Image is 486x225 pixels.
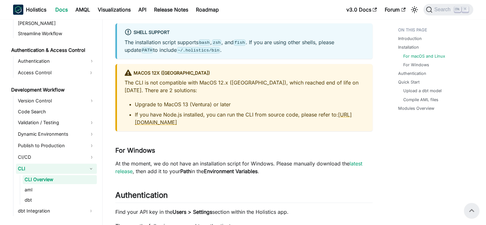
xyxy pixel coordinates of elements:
a: dbt Integration [16,206,85,216]
a: Docs [51,4,72,15]
a: CLI Overview [23,175,97,184]
span: Search [432,7,454,12]
a: HolisticsHolistics [13,4,46,15]
a: Access Control [16,68,85,78]
a: Compile AML files [403,97,438,103]
code: zsh [212,39,221,46]
a: Authentication & Access Control [9,46,97,55]
kbd: K [462,6,468,12]
code: PATH [141,47,153,53]
a: Authentication [16,56,97,66]
a: Validation / Testing [16,117,97,128]
a: [PERSON_NAME] [16,19,97,28]
a: aml [23,185,97,194]
button: Collapse sidebar category 'CLI' [85,164,97,174]
a: Release Notes [150,4,192,15]
a: Code Search [16,107,97,116]
div: MacOS 12x ([GEOGRAPHIC_DATA]) [125,69,365,77]
button: Search (Ctrl+K) [423,4,473,15]
li: Upgrade to MacOS 13 (Ventura) or later [135,100,365,108]
a: Version Control [16,96,97,106]
a: v3.0 Docs [343,4,381,15]
a: Roadmap [192,4,223,15]
button: Expand sidebar category 'dbt Integration' [85,206,97,216]
a: dbt [23,196,97,205]
a: Dynamic Environments [16,129,97,139]
p: The CLI is not compatible with MacOS 12.x ([GEOGRAPHIC_DATA]), which reached end of life on [DATE... [125,79,365,94]
li: If you have Node.js installed, you can run the CLI from source code, please refer to: [135,111,365,126]
a: For Windows [403,62,429,68]
a: Introduction [398,36,422,42]
code: ~/.holistics/bin [177,47,220,53]
a: CI/CD [16,152,97,162]
code: bash [198,39,211,46]
a: Modules Overview [398,105,434,111]
button: Scroll back to top [464,203,479,218]
div: Shell Support [125,28,365,37]
a: Development Workflow [9,85,97,94]
button: Expand sidebar category 'Access Control' [85,68,97,78]
a: Upload a dbt model [403,88,442,94]
b: Holistics [26,6,46,13]
img: Holistics [13,4,23,15]
a: Quick Start [398,79,420,85]
strong: Path [180,168,191,174]
a: Publish to Production [16,141,97,151]
a: Visualizations [94,4,135,15]
strong: Environment Variables [204,168,258,174]
a: Streamline Workflow [16,29,97,38]
nav: Docs sidebar [7,19,103,225]
a: Installation [398,44,419,50]
h2: Authentication [115,190,373,203]
a: AMQL [72,4,94,15]
p: Find your API key in the section within the Holistics app. [115,208,373,216]
a: API [135,4,150,15]
a: Forum [381,4,409,15]
p: The installation script supports , , and . If you are using other shells, please update to include . [125,38,365,54]
code: fish [234,39,246,46]
a: For macOS and Linux [403,53,445,59]
a: CLI [16,164,85,174]
h3: For Windows [115,147,373,155]
p: At the moment, we do not have an installation script for Windows. Please manually download the , ... [115,160,373,175]
button: Switch between dark and light mode (currently light mode) [409,4,420,15]
strong: Users > Settings [173,209,212,215]
a: Authentication [398,70,426,76]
